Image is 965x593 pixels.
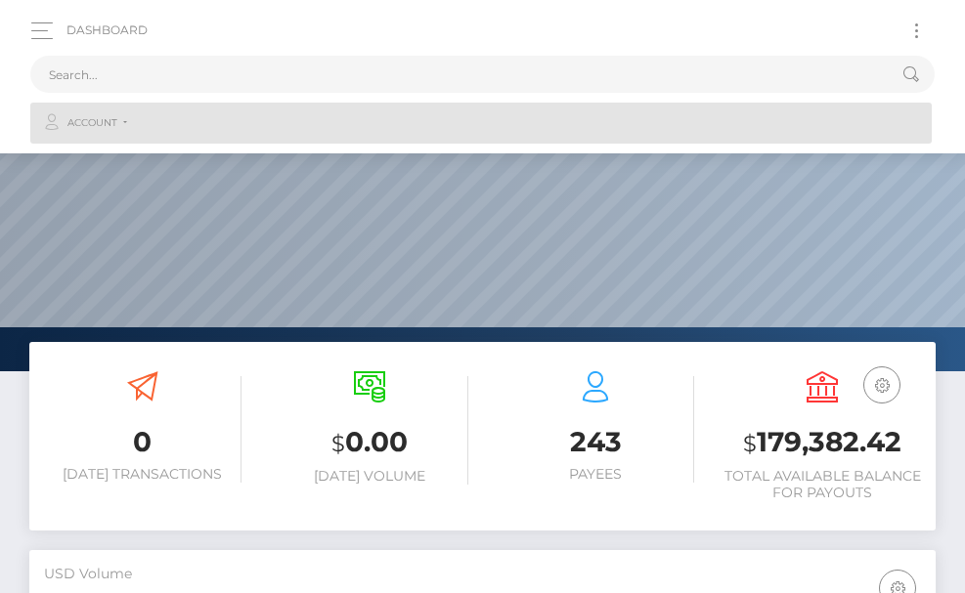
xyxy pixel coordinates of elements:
[67,114,117,132] span: Account
[899,18,935,44] button: Toggle navigation
[44,423,241,461] h3: 0
[66,10,148,51] a: Dashboard
[724,468,921,501] h6: Total Available Balance for Payouts
[498,423,695,461] h3: 243
[331,430,345,457] small: $
[44,466,241,483] h6: [DATE] Transactions
[498,466,695,483] h6: Payees
[271,468,468,485] h6: [DATE] Volume
[743,430,757,457] small: $
[44,565,921,584] h5: USD Volume
[271,423,468,463] h3: 0.00
[724,423,921,463] h3: 179,382.42
[30,56,884,93] input: Search...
